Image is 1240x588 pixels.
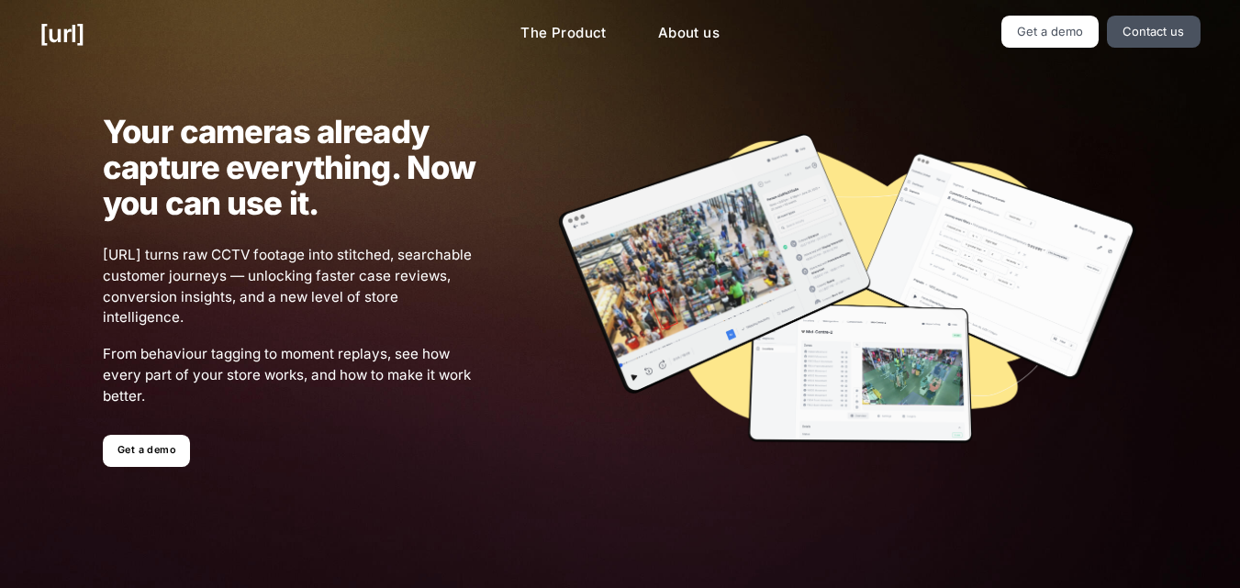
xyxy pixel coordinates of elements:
[1107,16,1201,48] a: Contact us
[39,16,84,51] a: [URL]
[103,245,476,328] span: [URL] turns raw CCTV footage into stitched, searchable customer journeys — unlocking faster case ...
[506,16,621,51] a: The Product
[103,114,476,221] h1: Your cameras already capture everything. Now you can use it.
[103,435,190,467] a: Get a demo
[643,16,734,51] a: About us
[1001,16,1100,48] a: Get a demo
[103,344,476,406] span: From behaviour tagging to moment replays, see how every part of your store works, and how to make...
